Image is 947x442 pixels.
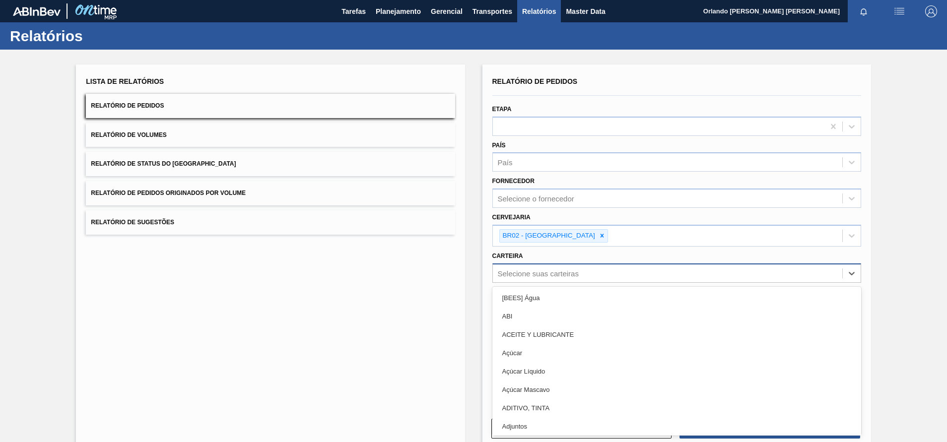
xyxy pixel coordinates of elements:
[848,4,879,18] button: Notificações
[86,77,164,85] span: Lista de Relatórios
[91,102,164,109] span: Relatório de Pedidos
[498,158,513,167] div: País
[341,5,366,17] span: Tarefas
[492,344,861,362] div: Açúcar
[10,30,186,42] h1: Relatórios
[91,160,236,167] span: Relatório de Status do [GEOGRAPHIC_DATA]
[522,5,556,17] span: Relatórios
[86,210,455,235] button: Relatório de Sugestões
[498,269,579,277] div: Selecione suas carteiras
[566,5,605,17] span: Master Data
[893,5,905,17] img: userActions
[492,399,861,417] div: ADITIVO, TINTA
[492,307,861,325] div: ABI
[925,5,937,17] img: Logout
[491,419,672,439] button: Limpar
[86,152,455,176] button: Relatório de Status do [GEOGRAPHIC_DATA]
[376,5,421,17] span: Planejamento
[492,325,861,344] div: ACEITE Y LUBRICANTE
[492,142,506,149] label: País
[492,380,861,399] div: Açúcar Mascavo
[498,194,574,203] div: Selecione o fornecedor
[492,106,512,113] label: Etapa
[91,189,246,196] span: Relatório de Pedidos Originados por Volume
[492,214,531,221] label: Cervejaria
[492,178,535,185] label: Fornecedor
[86,94,455,118] button: Relatório de Pedidos
[13,7,61,16] img: TNhmsLtSVTkK8tSr43FrP2fwEKptu5GPRR3wAAAABJRU5ErkJggg==
[492,77,578,85] span: Relatório de Pedidos
[492,362,861,380] div: Açúcar Líquido
[492,253,523,259] label: Carteira
[91,131,166,138] span: Relatório de Volumes
[473,5,512,17] span: Transportes
[492,417,861,436] div: Adjuntos
[91,219,174,226] span: Relatório de Sugestões
[431,5,463,17] span: Gerencial
[86,123,455,147] button: Relatório de Volumes
[492,289,861,307] div: [BEES] Água
[86,181,455,205] button: Relatório de Pedidos Originados por Volume
[500,230,597,242] div: BR02 - [GEOGRAPHIC_DATA]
